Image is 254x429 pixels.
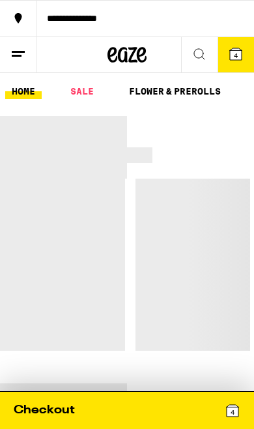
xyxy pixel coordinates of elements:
[64,83,100,99] a: SALE
[218,37,254,72] button: 4
[231,408,234,416] span: 4
[5,83,42,99] a: HOME
[234,52,238,59] span: 4
[14,402,75,419] div: Checkout
[122,83,227,99] a: FLOWER & PREROLLS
